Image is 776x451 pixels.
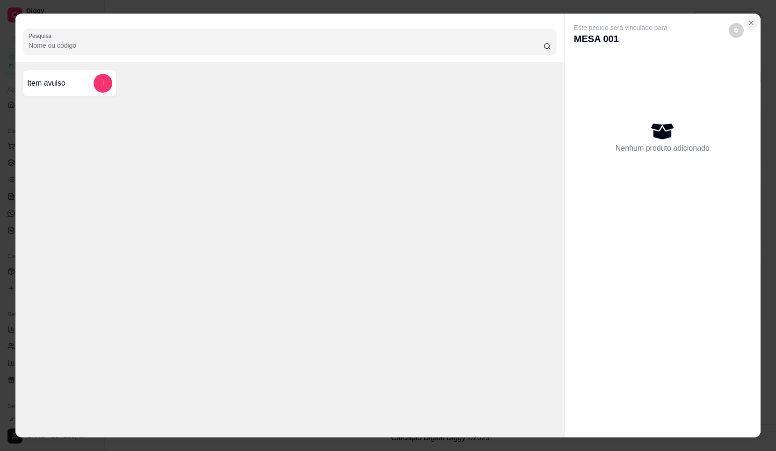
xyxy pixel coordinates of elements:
p: Este pedido será vinculado para [574,23,667,32]
p: Nenhum produto adicionado [616,143,710,154]
p: MESA 001 [574,32,667,45]
input: Pesquisa [29,41,544,50]
button: decrease-product-quantity [729,23,744,38]
button: Close [744,15,759,30]
label: Pesquisa [29,32,55,40]
button: add-separate-item [94,74,112,93]
h4: Item avulso [27,78,65,89]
